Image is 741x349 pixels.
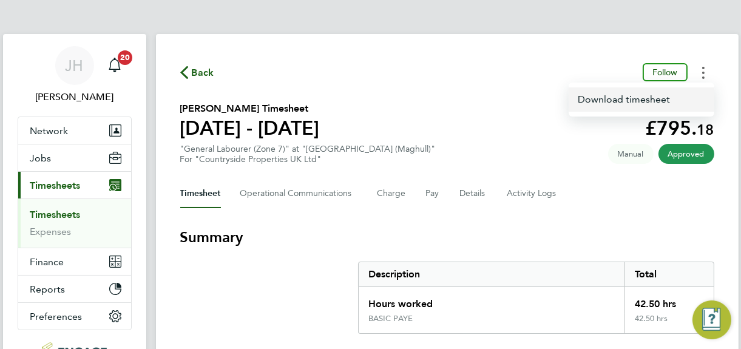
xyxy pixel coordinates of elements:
span: 20 [118,50,132,65]
button: Engage Resource Center [692,300,731,339]
div: Total [624,262,713,286]
div: Hours worked [359,287,625,314]
span: Jane Howley [18,90,132,104]
a: Expenses [30,226,72,237]
span: Jobs [30,152,52,164]
span: Finance [30,256,64,268]
div: 42.50 hrs [624,287,713,314]
button: Pay [426,179,441,208]
span: This timesheet has been approved. [658,144,714,164]
h1: [DATE] - [DATE] [180,116,320,140]
button: Charge [377,179,407,208]
button: Jobs [18,144,131,171]
button: Timesheets [18,172,131,198]
button: Details [460,179,488,208]
h3: Summary [180,228,714,247]
a: JH[PERSON_NAME] [18,46,132,104]
span: Reports [30,283,66,295]
app-decimal: £795. [646,117,714,140]
div: Description [359,262,625,286]
div: For "Countryside Properties UK Ltd" [180,154,436,164]
span: Network [30,125,69,137]
span: Follow [652,67,678,78]
h2: [PERSON_NAME] Timesheet [180,101,320,116]
button: Operational Communications [240,179,358,208]
div: "General Labourer (Zone 7)" at "[GEOGRAPHIC_DATA] (Maghull)" [180,144,436,164]
span: 18 [697,121,714,138]
a: Timesheets Menu [569,87,714,112]
div: Timesheets [18,198,131,248]
button: Network [18,117,131,144]
button: Preferences [18,303,131,330]
button: Finance [18,248,131,275]
button: Follow [643,63,688,81]
div: 42.50 hrs [624,314,713,333]
span: Back [192,66,214,80]
button: Reports [18,276,131,302]
button: Back [180,65,214,80]
button: Activity Logs [507,179,558,208]
button: Timesheets Menu [692,63,714,82]
span: Timesheets [30,180,81,191]
button: Timesheet [180,179,221,208]
span: JH [66,58,84,73]
span: This timesheet was manually created. [608,144,654,164]
a: Timesheets [30,209,81,220]
div: BASIC PAYE [368,314,413,324]
a: 20 [103,46,127,85]
div: Summary [358,262,714,334]
span: Preferences [30,311,83,322]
